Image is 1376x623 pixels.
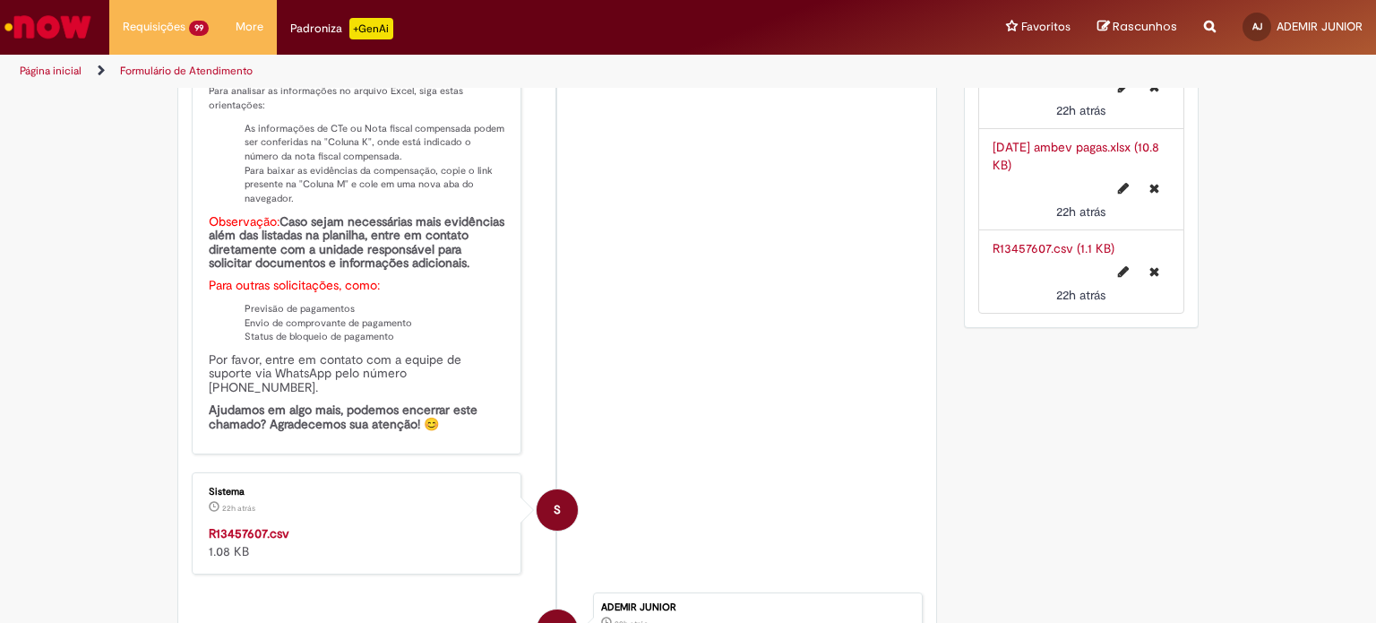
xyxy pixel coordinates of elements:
a: [DATE] ambev pagas.xlsx (10.8 KB) [993,139,1159,173]
li: Para baixar as evidências da compensação, copie o link presente na "Coluna M" e cole em uma nova ... [245,164,507,206]
span: Requisições [123,18,185,36]
li: As informações de CTe ou Nota fiscal compensada podem ser conferidas na "Coluna K", onde está ind... [245,122,507,164]
p: Para analisar as informações no arquivo Excel, siga estas orientações: [209,84,507,112]
div: Padroniza [290,18,393,39]
div: 1.08 KB [209,524,507,560]
span: S [554,489,561,532]
a: R13457607.csv (1.1 KB) [993,240,1114,256]
span: 22h atrás [222,503,255,514]
span: 99 [189,21,209,36]
li: Previsão de pagamentos [245,302,507,316]
li: Envio de comprovante de pagamento [245,316,507,331]
span: AJ [1252,21,1262,32]
time: 28/08/2025 12:35:19 [1056,203,1105,220]
button: Editar nome de arquivo R13457607.csv [1107,257,1139,286]
button: Excluir 08 agosto 25 ambev pagas.xlsx [1139,73,1170,101]
span: More [236,18,263,36]
time: 28/08/2025 12:35:21 [1056,102,1105,118]
div: Sistema [537,489,578,531]
time: 28/08/2025 12:34:02 [222,503,255,514]
p: +GenAi [349,18,393,39]
b: Ajudamos em algo mais, podemos encerrar este chamado? Agradecemos sua atenção! 😊 [209,402,481,431]
span: 22h atrás [1056,287,1105,303]
button: Excluir R13457607.csv [1139,257,1170,286]
a: Rascunhos [1097,19,1177,36]
a: Página inicial [20,64,82,78]
a: R13457607.csv [209,525,289,541]
h5: Por favor, entre em contato com a equipe de suporte via WhatsApp pelo número [PHONE_NUMBER]. [209,353,507,394]
button: Excluir 07 julho 25 ambev pagas.xlsx [1139,174,1170,203]
span: Rascunhos [1113,18,1177,35]
a: Formulário de Atendimento [120,64,253,78]
button: Editar nome de arquivo 08 agosto 25 ambev pagas.xlsx [1107,73,1139,101]
span: Favoritos [1021,18,1071,36]
font: Observação: [209,213,279,229]
ul: Trilhas de página [13,55,904,88]
img: ServiceNow [2,9,94,45]
b: Caso sejam necessárias mais evidências além das listadas na planilha, entre em contato diretament... [209,213,508,271]
font: Para outras solicitações, como: [209,277,380,293]
span: ADEMIR JUNIOR [1277,19,1363,34]
time: 28/08/2025 12:34:02 [1056,287,1105,303]
div: ADEMIR JUNIOR [601,602,913,613]
div: Sistema [209,487,507,498]
li: Status de bloqueio de pagamento [245,330,507,344]
span: 22h atrás [1056,102,1105,118]
span: 22h atrás [1056,203,1105,220]
button: Editar nome de arquivo 07 julho 25 ambev pagas.xlsx [1107,174,1139,203]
